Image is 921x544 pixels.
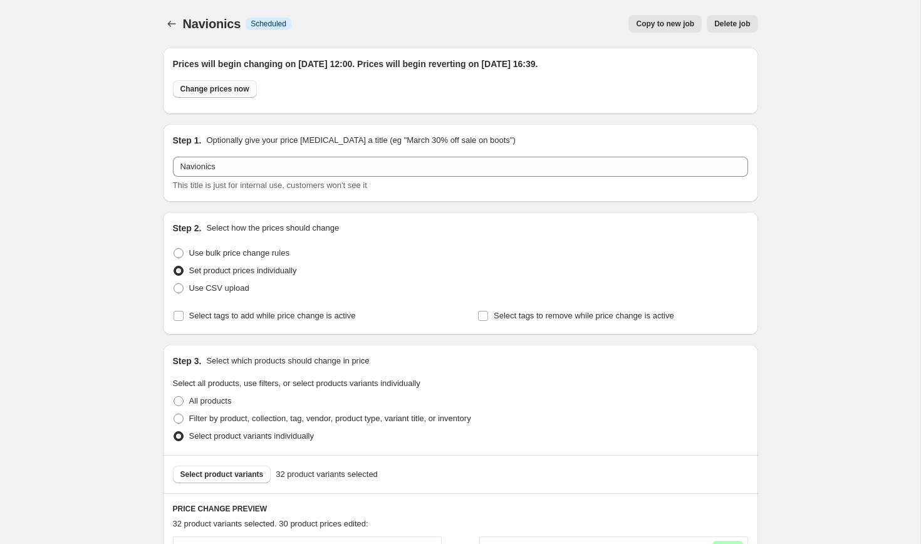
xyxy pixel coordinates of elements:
[189,396,232,405] span: All products
[189,431,314,441] span: Select product variants individually
[189,311,356,320] span: Select tags to add while price change is active
[628,15,702,33] button: Copy to new job
[206,222,339,234] p: Select how the prices should change
[189,248,289,258] span: Use bulk price change rules
[173,379,420,388] span: Select all products, use filters, or select products variants individually
[180,469,264,479] span: Select product variants
[173,157,748,177] input: 30% off holiday sale
[183,17,241,31] span: Navionics
[189,283,249,293] span: Use CSV upload
[251,19,286,29] span: Scheduled
[189,414,471,423] span: Filter by product, collection, tag, vendor, product type, variant title, or inventory
[189,266,297,275] span: Set product prices individually
[163,15,180,33] button: Price change jobs
[714,19,750,29] span: Delete job
[173,180,367,190] span: This title is just for internal use, customers won't see it
[173,222,202,234] h2: Step 2.
[636,19,694,29] span: Copy to new job
[707,15,757,33] button: Delete job
[206,355,369,367] p: Select which products should change in price
[180,84,249,94] span: Change prices now
[206,134,515,147] p: Optionally give your price [MEDICAL_DATA] a title (eg "March 30% off sale on boots")
[173,519,368,528] span: 32 product variants selected. 30 product prices edited:
[173,134,202,147] h2: Step 1.
[173,504,748,514] h6: PRICE CHANGE PREVIEW
[276,468,378,481] span: 32 product variants selected
[173,58,748,70] h2: Prices will begin changing on [DATE] 12:00. Prices will begin reverting on [DATE] 16:39.
[173,355,202,367] h2: Step 3.
[173,466,271,483] button: Select product variants
[173,80,257,98] button: Change prices now
[494,311,674,320] span: Select tags to remove while price change is active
